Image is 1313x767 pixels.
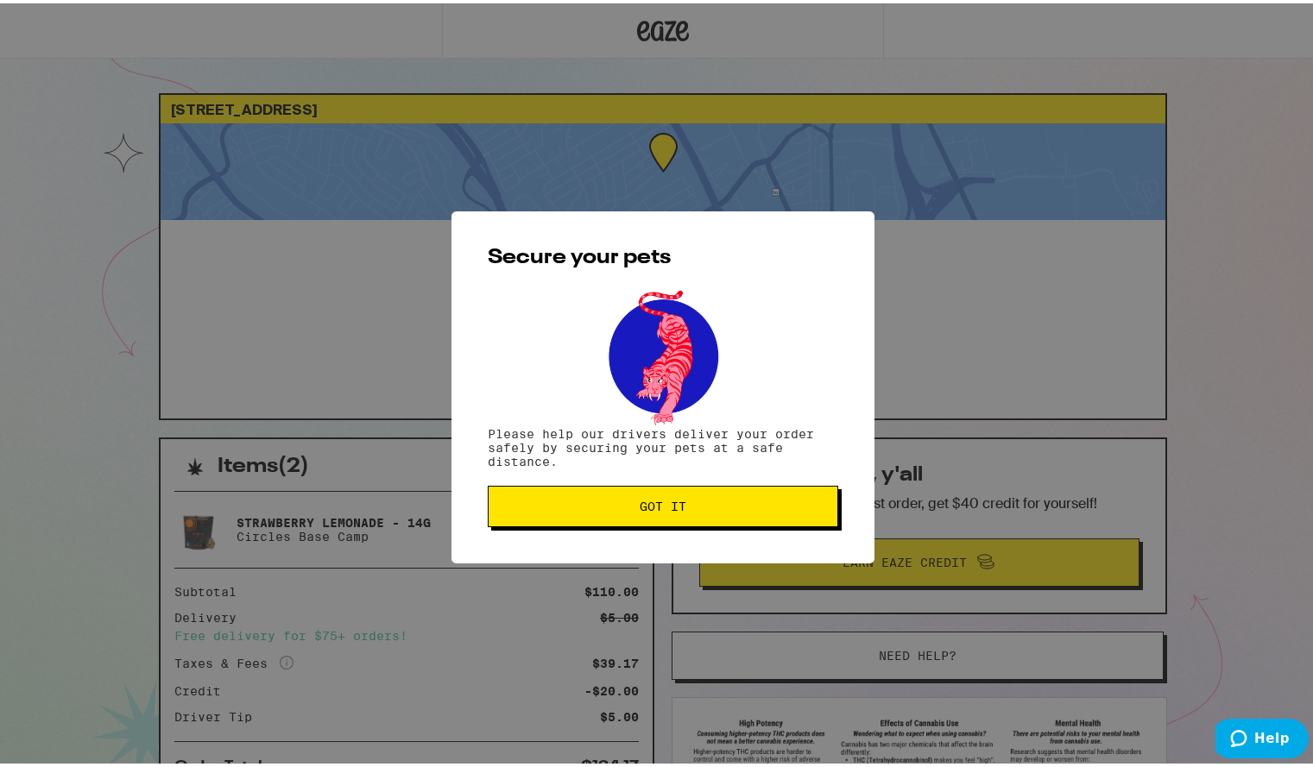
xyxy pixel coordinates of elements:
img: pets [592,282,734,424]
iframe: Opens a widget where you can find more information [1215,715,1309,758]
p: Please help our drivers deliver your order safely by securing your pets at a safe distance. [488,424,838,465]
span: Got it [640,497,686,509]
button: Got it [488,482,838,524]
h2: Secure your pets [488,244,838,265]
